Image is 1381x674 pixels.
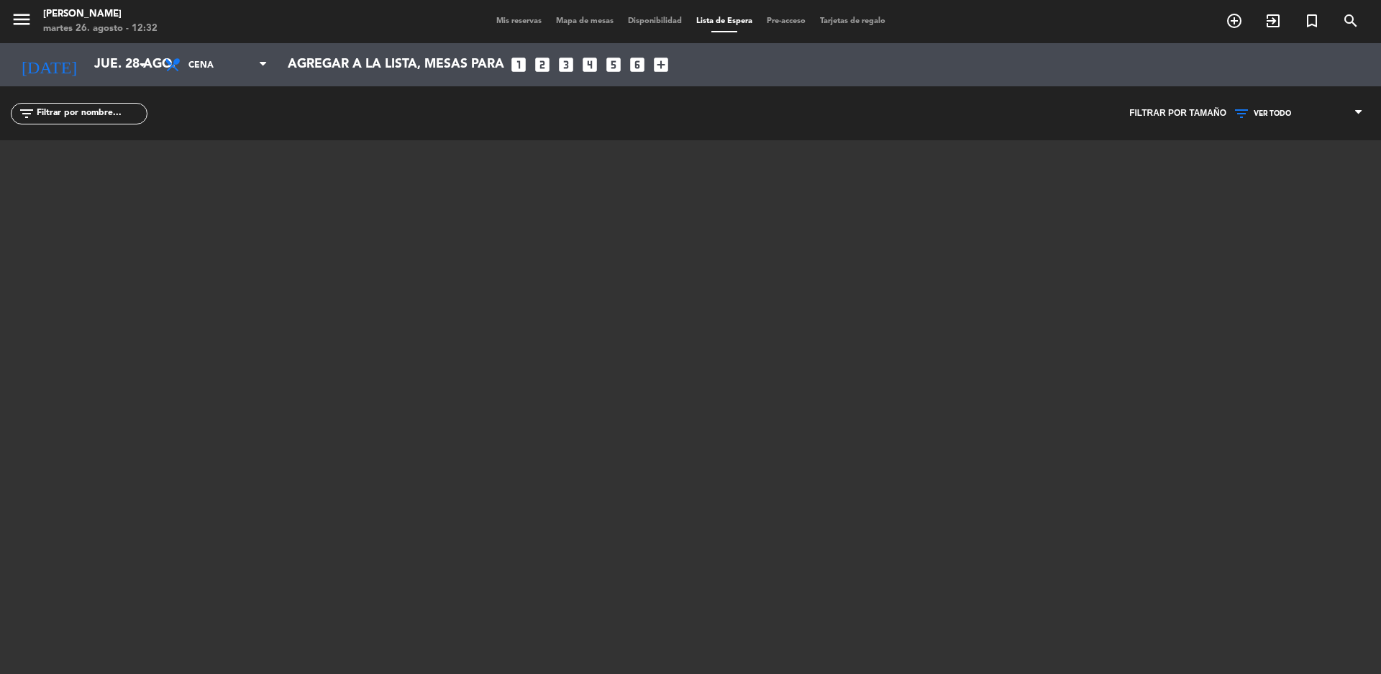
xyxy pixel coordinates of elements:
i: looks_6 [628,55,647,74]
i: turned_in_not [1303,12,1321,29]
input: Filtrar por nombre... [35,106,147,122]
i: filter_list [18,105,35,122]
i: looks_one [509,55,528,74]
div: martes 26. agosto - 12:32 [43,22,158,36]
span: Tarjetas de regalo [813,17,893,25]
i: looks_4 [580,55,599,74]
span: Filtrar por tamaño [1129,106,1226,121]
span: Mis reservas [489,17,549,25]
i: add_circle_outline [1226,12,1243,29]
i: menu [11,9,32,30]
i: exit_to_app [1264,12,1282,29]
span: Pre-acceso [760,17,813,25]
span: Mapa de mesas [549,17,621,25]
span: Agregar a la lista, mesas para [288,58,504,72]
i: [DATE] [11,49,87,81]
i: looks_5 [604,55,623,74]
span: VER TODO [1254,109,1291,118]
i: add_box [652,55,670,74]
i: looks_3 [557,55,575,74]
span: Lista de Espera [689,17,760,25]
span: Disponibilidad [621,17,689,25]
span: Cena [188,52,257,79]
i: search [1342,12,1359,29]
i: arrow_drop_down [134,56,151,73]
i: looks_two [533,55,552,74]
div: [PERSON_NAME] [43,7,158,22]
button: menu [11,9,32,35]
